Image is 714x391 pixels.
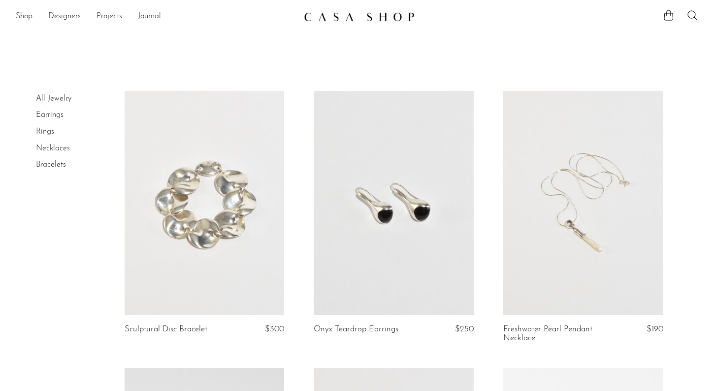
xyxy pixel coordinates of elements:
a: Onyx Teardrop Earrings [314,325,398,334]
a: Journal [138,10,161,23]
a: Rings [36,128,54,136]
a: All Jewelry [36,95,71,103]
a: Earrings [36,111,64,119]
a: Sculptural Disc Bracelet [125,325,207,334]
a: Projects [97,10,122,23]
span: $190 [647,325,663,333]
a: Designers [48,10,81,23]
ul: NEW HEADER MENU [16,8,296,25]
a: Shop [16,10,32,23]
a: Bracelets [36,161,66,169]
a: Freshwater Pearl Pendant Necklace [503,325,609,343]
nav: Desktop navigation [16,8,296,25]
a: Necklaces [36,144,70,152]
span: $300 [265,325,284,333]
span: $250 [455,325,474,333]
